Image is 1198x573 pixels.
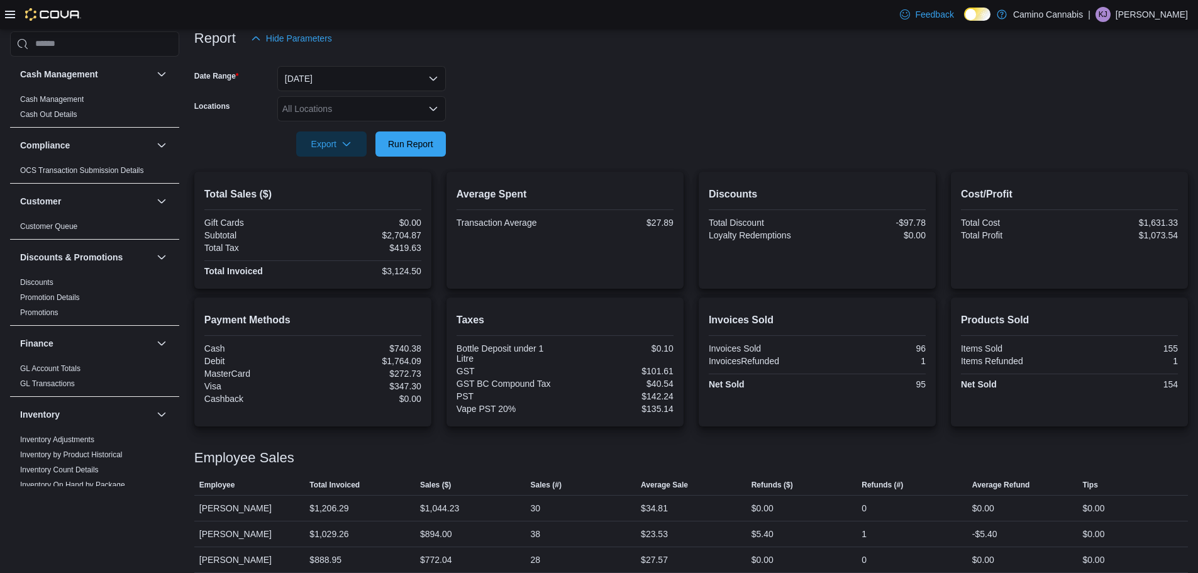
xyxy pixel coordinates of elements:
[204,187,421,202] h2: Total Sales ($)
[154,194,169,209] button: Customer
[1072,379,1178,389] div: 154
[567,366,674,376] div: $101.61
[1082,526,1104,542] div: $0.00
[420,552,452,567] div: $772.04
[375,131,446,157] button: Run Report
[457,218,563,228] div: Transaction Average
[204,266,263,276] strong: Total Invoiced
[895,2,958,27] a: Feedback
[20,435,94,445] span: Inventory Adjustments
[752,526,774,542] div: $5.40
[972,552,994,567] div: $0.00
[961,379,997,389] strong: Net Sold
[204,243,311,253] div: Total Tax
[457,187,674,202] h2: Average Spent
[296,131,367,157] button: Export
[709,356,815,366] div: InvoicesRefunded
[315,243,421,253] div: $419.63
[20,308,58,318] span: Promotions
[915,8,953,21] span: Feedback
[20,408,152,421] button: Inventory
[20,95,84,104] a: Cash Management
[204,394,311,404] div: Cashback
[457,366,563,376] div: GST
[1013,7,1083,22] p: Camino Cannabis
[10,275,179,325] div: Discounts & Promotions
[961,356,1067,366] div: Items Refunded
[420,480,451,490] span: Sales ($)
[204,313,421,328] h2: Payment Methods
[194,31,236,46] h3: Report
[304,131,359,157] span: Export
[154,138,169,153] button: Compliance
[20,222,77,231] a: Customer Queue
[1082,480,1097,490] span: Tips
[20,308,58,317] a: Promotions
[641,526,668,542] div: $23.53
[154,67,169,82] button: Cash Management
[199,480,235,490] span: Employee
[20,139,152,152] button: Compliance
[641,501,668,516] div: $34.81
[862,501,867,516] div: 0
[20,379,75,388] a: GL Transactions
[1082,501,1104,516] div: $0.00
[709,379,745,389] strong: Net Sold
[457,343,563,364] div: Bottle Deposit under 1 Litre
[961,313,1178,328] h2: Products Sold
[10,219,179,239] div: Customer
[567,343,674,353] div: $0.10
[194,71,239,81] label: Date Range
[531,552,541,567] div: 28
[457,313,674,328] h2: Taxes
[194,547,305,572] div: [PERSON_NAME]
[428,104,438,114] button: Open list of options
[154,250,169,265] button: Discounts & Promotions
[709,343,815,353] div: Invoices Sold
[20,68,152,81] button: Cash Management
[972,480,1030,490] span: Average Refund
[819,343,926,353] div: 96
[277,66,446,91] button: [DATE]
[20,465,99,474] a: Inventory Count Details
[964,8,990,21] input: Dark Mode
[20,450,123,459] a: Inventory by Product Historical
[20,251,152,264] button: Discounts & Promotions
[752,552,774,567] div: $0.00
[862,552,867,567] div: 0
[315,394,421,404] div: $0.00
[315,356,421,366] div: $1,764.09
[309,552,341,567] div: $888.95
[25,8,81,21] img: Cova
[194,101,230,111] label: Locations
[20,337,152,350] button: Finance
[194,450,294,465] h3: Employee Sales
[20,109,77,120] span: Cash Out Details
[709,218,815,228] div: Total Discount
[709,313,926,328] h2: Invoices Sold
[20,364,80,374] span: GL Account Totals
[315,369,421,379] div: $272.73
[20,165,144,175] span: OCS Transaction Submission Details
[531,480,562,490] span: Sales (#)
[20,292,80,303] span: Promotion Details
[752,480,793,490] span: Refunds ($)
[20,481,125,489] a: Inventory On Hand by Package
[1095,7,1111,22] div: Kevin Josephs
[20,195,61,208] h3: Customer
[20,450,123,460] span: Inventory by Product Historical
[20,465,99,475] span: Inventory Count Details
[204,369,311,379] div: MasterCard
[154,336,169,351] button: Finance
[266,32,332,45] span: Hide Parameters
[309,501,348,516] div: $1,206.29
[457,391,563,401] div: PST
[315,218,421,228] div: $0.00
[20,94,84,104] span: Cash Management
[457,404,563,414] div: Vape PST 20%
[961,230,1067,240] div: Total Profit
[819,218,926,228] div: -$97.78
[204,343,311,353] div: Cash
[1072,343,1178,353] div: 155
